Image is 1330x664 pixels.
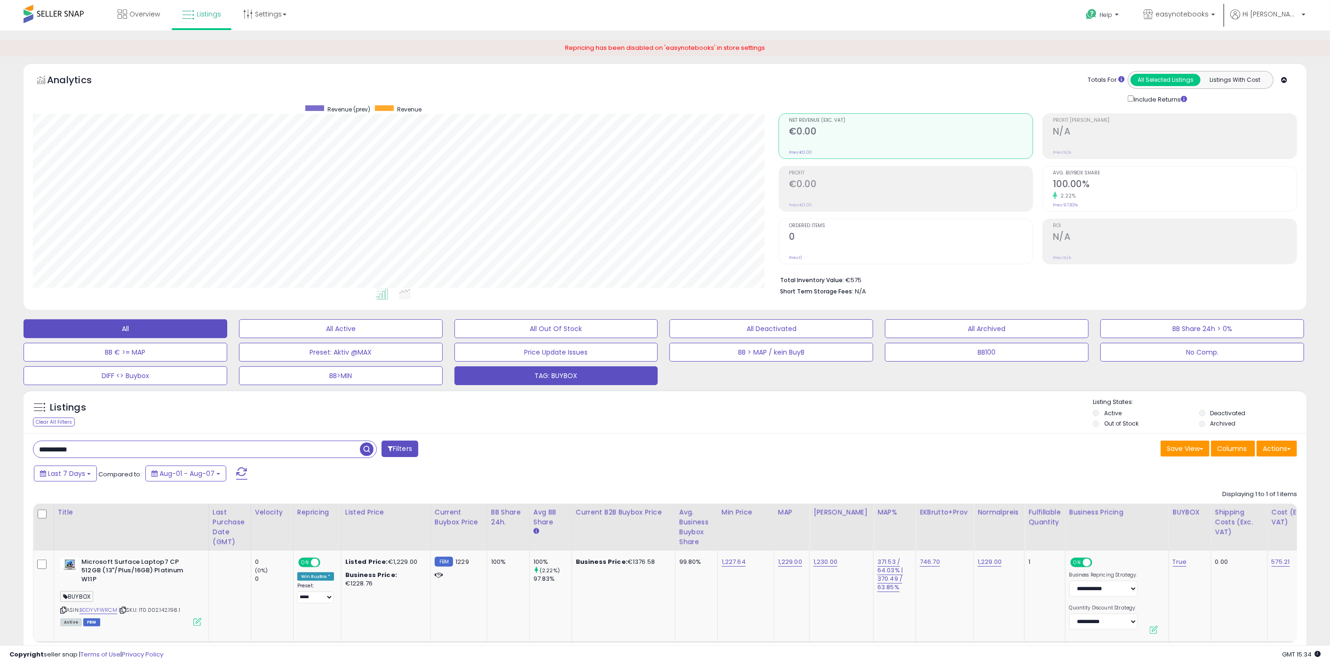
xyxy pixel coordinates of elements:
[534,558,572,566] div: 100%
[24,343,227,362] button: BB € >= MAP
[58,507,205,517] div: Title
[255,507,289,517] div: Velocity
[1053,231,1297,244] h2: N/A
[789,223,1033,229] span: Ordered Items
[780,276,844,284] b: Total Inventory Value:
[1173,507,1207,517] div: BUYBOX
[345,507,427,517] div: Listed Price
[454,343,658,362] button: Price Update Issues
[435,557,453,567] small: FBM
[1053,150,1071,155] small: Prev: N/A
[48,469,85,478] span: Last 7 Days
[576,557,628,566] b: Business Price:
[1217,444,1247,453] span: Columns
[920,557,940,567] a: 746.70
[47,73,110,89] h5: Analytics
[1104,409,1122,417] label: Active
[239,319,443,338] button: All Active
[1100,319,1304,338] button: BB Share 24h > 0%
[974,504,1025,551] th: CSV column name: cust_attr_4_Normalpreis
[24,319,227,338] button: All
[679,507,714,547] div: Avg. Business Buybox Share
[1093,398,1306,407] p: Listing States:
[297,507,337,517] div: Repricing
[1200,74,1270,86] button: Listings With Cost
[491,558,522,566] div: 100%
[722,557,746,567] a: 1,227.64
[1053,171,1297,176] span: Avg. Buybox Share
[1211,419,1236,427] label: Archived
[1211,409,1246,417] label: Deactivated
[60,558,79,572] img: 31X3IIZcy8L._SL40_.jpg
[885,319,1089,338] button: All Archived
[122,650,163,659] a: Privacy Policy
[80,606,117,614] a: B0DYVFWRCM
[813,557,837,567] a: 1,230.00
[255,558,293,566] div: 0
[60,558,201,625] div: ASIN:
[435,507,483,527] div: Current Buybox Price
[778,507,805,517] div: MAP
[1131,74,1201,86] button: All Selected Listings
[565,43,765,52] span: Repricing has been disabled on 'easynotebooks' in store settings
[576,558,668,566] div: €1376.58
[34,466,97,482] button: Last 7 Days
[1053,223,1297,229] span: ROI
[534,527,539,536] small: Avg BB Share.
[789,171,1033,176] span: Profit
[1257,441,1297,457] button: Actions
[50,401,86,414] h5: Listings
[669,343,873,362] button: BB > MAP / kein BuyB
[877,507,912,517] div: MAP%
[1272,557,1290,567] a: 575.21
[98,470,142,479] span: Compared to:
[1069,605,1138,611] label: Quantity Discount Strategy:
[780,287,853,295] b: Short Term Storage Fees:
[345,558,423,566] div: €1,229.00
[1069,507,1165,517] div: Business Pricing
[1242,9,1299,19] span: Hi [PERSON_NAME]
[1215,558,1260,566] div: 0.00
[1230,9,1306,31] a: Hi [PERSON_NAME]
[780,274,1290,285] li: €575
[319,558,334,566] span: OFF
[1272,507,1320,527] div: Cost (Exc. VAT)
[1104,419,1139,427] label: Out of Stock
[789,179,1033,191] h2: €0.00
[1215,507,1264,537] div: Shipping Costs (Exc. VAT)
[789,150,812,155] small: Prev: €0.00
[1078,1,1128,31] a: Help
[9,650,44,659] strong: Copyright
[397,105,422,113] span: Revenue
[491,507,526,527] div: BB Share 24h.
[1099,11,1112,19] span: Help
[83,618,100,626] span: FBM
[789,126,1033,139] h2: €0.00
[24,366,227,385] button: DIFF <> Buybox
[1028,558,1058,566] div: 1
[576,507,671,517] div: Current B2B Buybox Price
[813,507,869,517] div: [PERSON_NAME]
[1222,490,1297,499] div: Displaying 1 to 1 of 1 items
[454,319,658,338] button: All Out Of Stock
[855,287,866,296] span: N/A
[239,366,443,385] button: BB>MIN
[1282,650,1321,659] span: 2025-08-15 15:34 GMT
[1088,76,1124,85] div: Totals For
[1028,507,1061,527] div: Fulfillable Quantity
[1053,255,1071,261] small: Prev: N/A
[9,650,163,659] div: seller snap | |
[1053,179,1297,191] h2: 100.00%
[540,567,560,574] small: (2.22%)
[534,507,568,527] div: Avg BB Share
[1169,504,1211,551] th: CSV column name: cust_attr_3_BUYBOX
[1069,572,1138,578] label: Business Repricing Strategy:
[454,366,658,385] button: TAG: BUYBOX
[297,572,334,581] div: Win BuyBox *
[1211,441,1255,457] button: Columns
[297,583,334,604] div: Preset:
[679,558,710,566] div: 99.80%
[978,507,1020,517] div: Normalpreis
[80,650,120,659] a: Terms of Use
[81,558,196,586] b: Microsoft Surface Laptop7 CP 512GB (13"/Plus/16GB) Platinum W11P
